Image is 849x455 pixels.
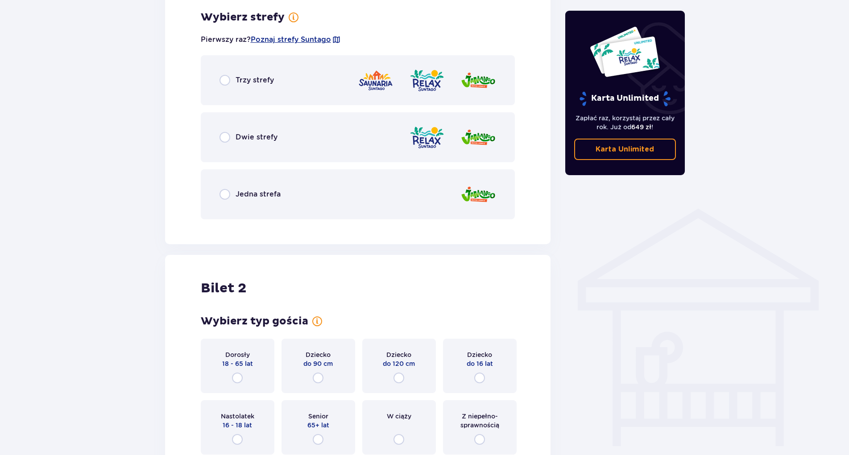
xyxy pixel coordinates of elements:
[467,350,492,359] span: Dziecko
[409,68,445,93] img: Relax
[303,359,333,368] span: do 90 cm
[201,11,285,24] h3: Wybierz strefy
[221,412,254,421] span: Nastolatek
[251,35,331,45] a: Poznaj strefy Suntago
[306,350,331,359] span: Dziecko
[225,350,250,359] span: Dorosły
[467,359,493,368] span: do 16 lat
[223,421,252,430] span: 16 - 18 lat
[308,412,328,421] span: Senior
[574,139,676,160] a: Karta Unlimited
[589,26,660,78] img: Dwie karty całoroczne do Suntago z napisem 'UNLIMITED RELAX', na białym tle z tropikalnymi liśćmi...
[409,125,445,150] img: Relax
[631,123,651,131] span: 649 zł
[460,125,496,150] img: Jamango
[451,412,509,430] span: Z niepełno­sprawnością
[201,315,308,328] h3: Wybierz typ gościa
[236,132,277,142] span: Dwie strefy
[383,359,415,368] span: do 120 cm
[222,359,253,368] span: 18 - 65 lat
[236,75,274,85] span: Trzy strefy
[307,421,329,430] span: 65+ lat
[201,280,246,297] h2: Bilet 2
[579,91,671,107] p: Karta Unlimited
[386,350,411,359] span: Dziecko
[596,144,654,154] p: Karta Unlimited
[358,68,393,93] img: Saunaria
[460,68,496,93] img: Jamango
[201,35,341,45] p: Pierwszy raz?
[460,182,496,207] img: Jamango
[236,189,281,199] span: Jedna strefa
[574,114,676,131] p: Zapłać raz, korzystaj przez cały rok. Już od !
[387,412,411,421] span: W ciąży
